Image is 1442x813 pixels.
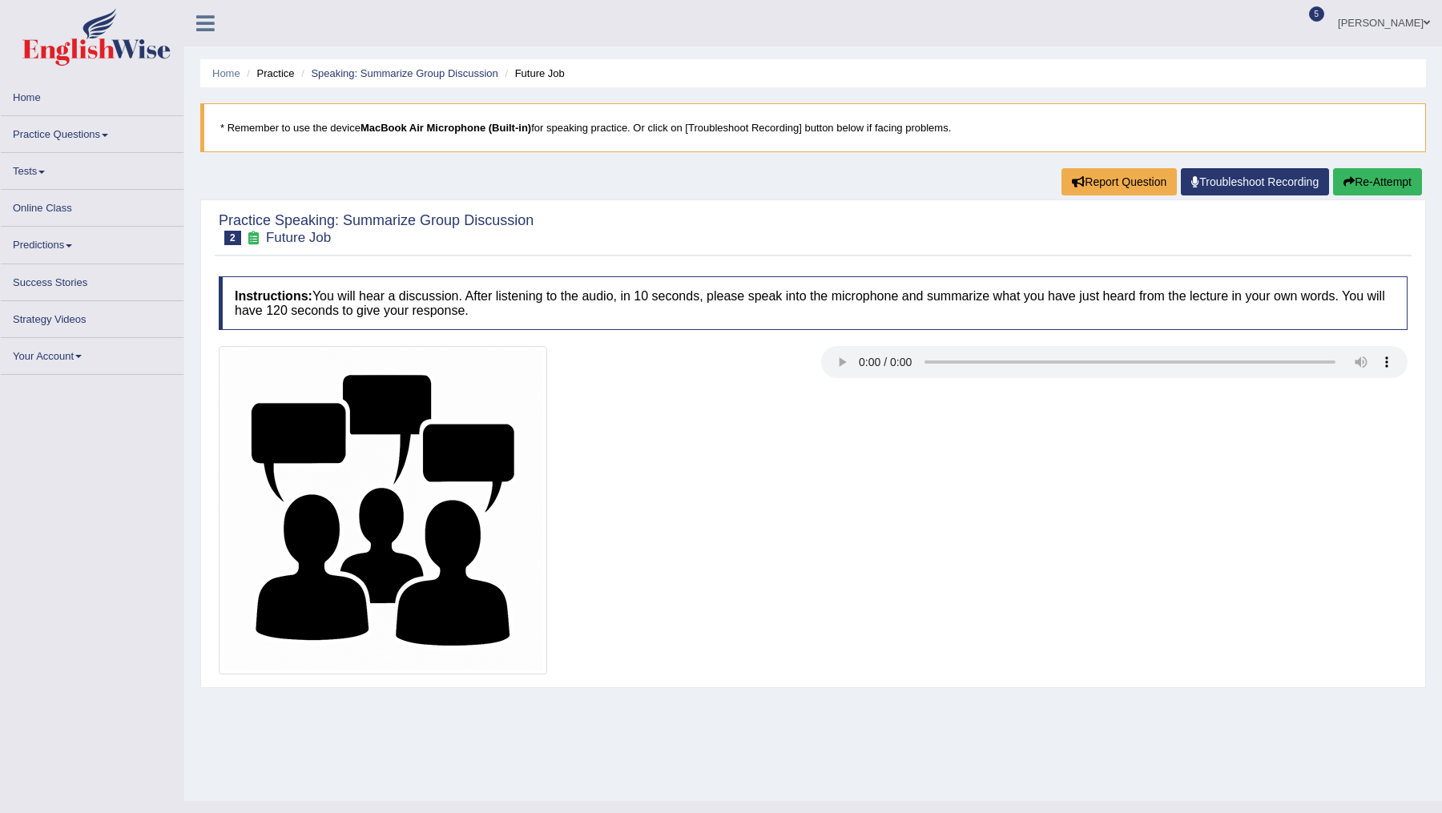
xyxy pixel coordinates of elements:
a: Troubleshoot Recording [1181,168,1329,195]
a: Your Account [1,338,183,369]
small: Exam occurring question [245,231,262,246]
span: 2 [224,231,241,245]
a: Online Class [1,190,183,221]
a: Tests [1,153,183,184]
li: Future Job [501,66,564,81]
a: Speaking: Summarize Group Discussion [311,67,497,79]
a: Home [1,79,183,111]
blockquote: * Remember to use the device for speaking practice. Or click on [Troubleshoot Recording] button b... [200,103,1426,152]
button: Report Question [1061,168,1177,195]
h4: You will hear a discussion. After listening to the audio, in 10 seconds, please speak into the mi... [219,276,1408,330]
small: Future Job [266,230,331,245]
a: Home [212,67,240,79]
a: Strategy Videos [1,301,183,332]
b: MacBook Air Microphone (Built-in) [360,122,531,134]
button: Re-Attempt [1333,168,1422,195]
a: Success Stories [1,264,183,296]
li: Practice [243,66,294,81]
span: 5 [1309,6,1325,22]
h2: Practice Speaking: Summarize Group Discussion [219,213,534,245]
b: Instructions: [235,289,312,303]
a: Practice Questions [1,116,183,147]
a: Predictions [1,227,183,258]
